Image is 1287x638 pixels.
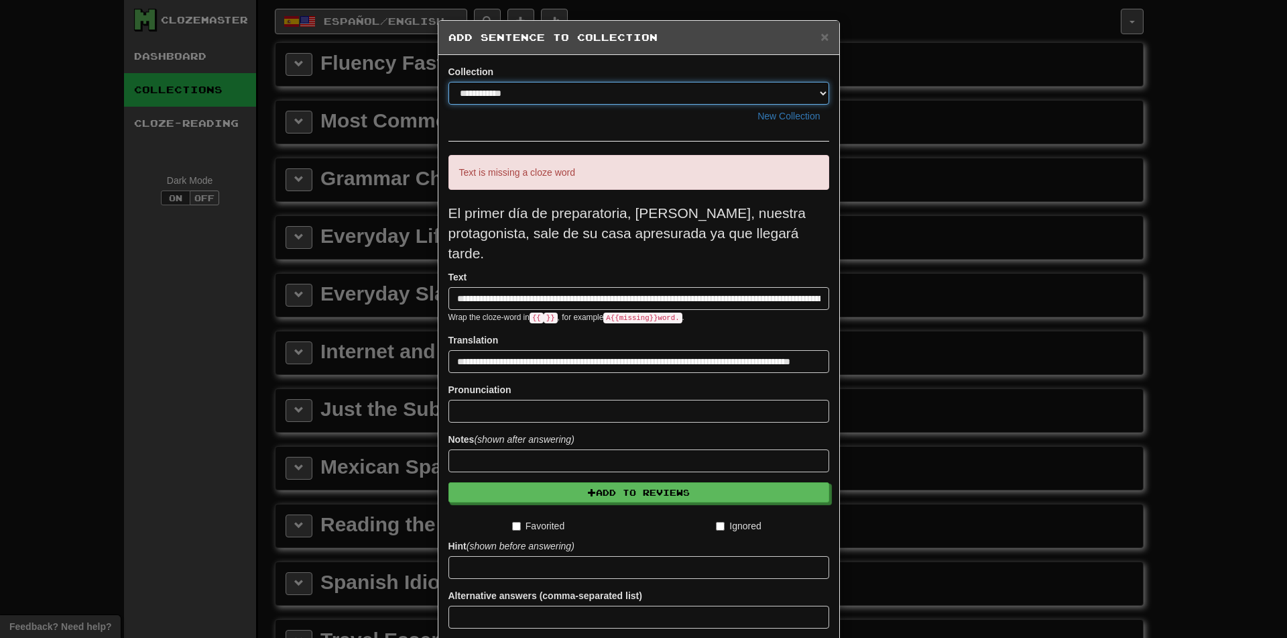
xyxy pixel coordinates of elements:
em: (shown before answering) [467,541,574,551]
p: Text is missing a cloze word [448,155,829,190]
small: Wrap the cloze-word in , for example . [448,313,684,322]
label: Hint [448,539,574,553]
label: Notes [448,433,574,446]
label: Pronunciation [448,383,511,396]
input: Ignored [716,522,725,531]
button: Close [820,30,829,44]
input: Favorited [512,522,521,531]
label: Ignored [716,519,761,533]
button: New Collection [749,105,829,127]
code: A {{ missing }} word. [603,313,682,323]
label: Favorited [512,519,564,533]
em: (shown after answering) [474,434,574,445]
code: {{ [530,313,544,323]
p: El primer día de preparatoria, [PERSON_NAME], nuestra protagonista, sale de su casa apresurada ya... [448,203,829,264]
label: Text [448,270,467,284]
label: Translation [448,333,499,347]
button: Add to Reviews [448,482,829,502]
label: Collection [448,65,494,78]
label: Alternative answers (comma-separated list) [448,589,642,602]
code: }} [544,313,558,323]
h5: Add Sentence to Collection [448,31,829,44]
span: × [820,29,829,44]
